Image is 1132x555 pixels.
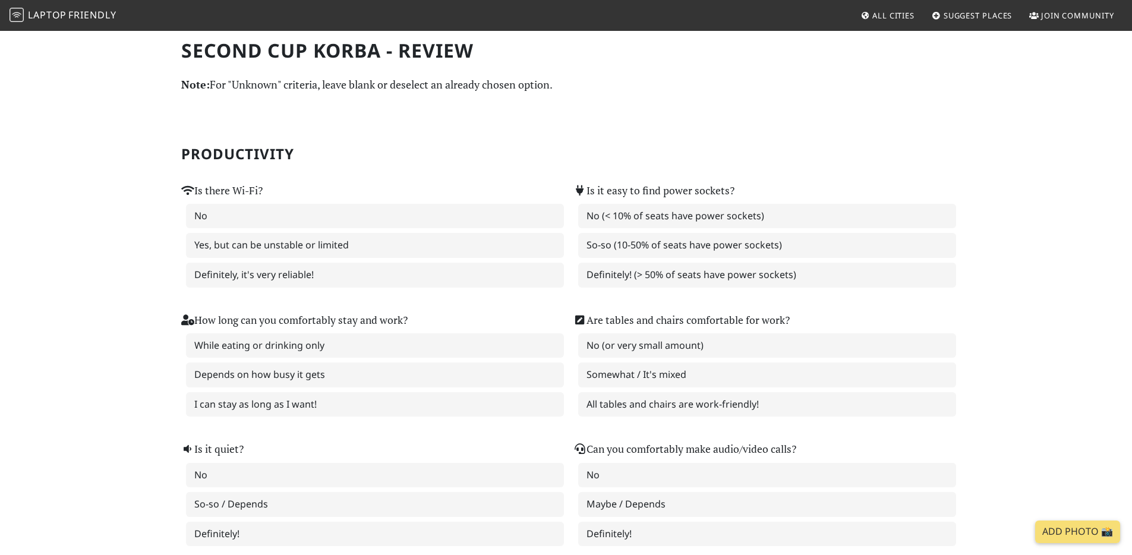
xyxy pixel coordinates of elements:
p: For "Unknown" criteria, leave blank or deselect an already chosen option. [181,76,951,93]
label: Definitely! [578,522,956,547]
img: LaptopFriendly [10,8,24,22]
label: While eating or drinking only [186,333,564,358]
label: Definitely! (> 50% of seats have power sockets) [578,263,956,288]
label: How long can you comfortably stay and work? [181,312,408,329]
strong: Note: [181,77,210,92]
label: Can you comfortably make audio/video calls? [573,441,796,458]
label: No (< 10% of seats have power sockets) [578,204,956,229]
span: All Cities [872,10,915,21]
span: Friendly [68,8,116,21]
label: Maybe / Depends [578,492,956,517]
h1: Second Cup korba - Review [181,39,951,62]
span: Join Community [1041,10,1114,21]
label: I can stay as long as I want! [186,392,564,417]
a: Add Photo 📸 [1035,521,1120,543]
label: No (or very small amount) [578,333,956,358]
label: No [186,204,564,229]
a: All Cities [856,5,919,26]
label: Yes, but can be unstable or limited [186,233,564,258]
h2: Productivity [181,146,951,163]
label: Somewhat / It's mixed [578,362,956,387]
label: Depends on how busy it gets [186,362,564,387]
label: No [578,463,956,488]
label: No [186,463,564,488]
label: Are tables and chairs comfortable for work? [573,312,790,329]
label: So-so (10-50% of seats have power sockets) [578,233,956,258]
label: Is it quiet? [181,441,244,458]
a: Join Community [1024,5,1119,26]
span: Laptop [28,8,67,21]
a: LaptopFriendly LaptopFriendly [10,5,116,26]
label: Is there Wi-Fi? [181,182,263,199]
span: Suggest Places [944,10,1013,21]
label: Is it easy to find power sockets? [573,182,734,199]
label: Definitely! [186,522,564,547]
label: All tables and chairs are work-friendly! [578,392,956,417]
a: Suggest Places [927,5,1017,26]
label: So-so / Depends [186,492,564,517]
label: Definitely, it's very reliable! [186,263,564,288]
